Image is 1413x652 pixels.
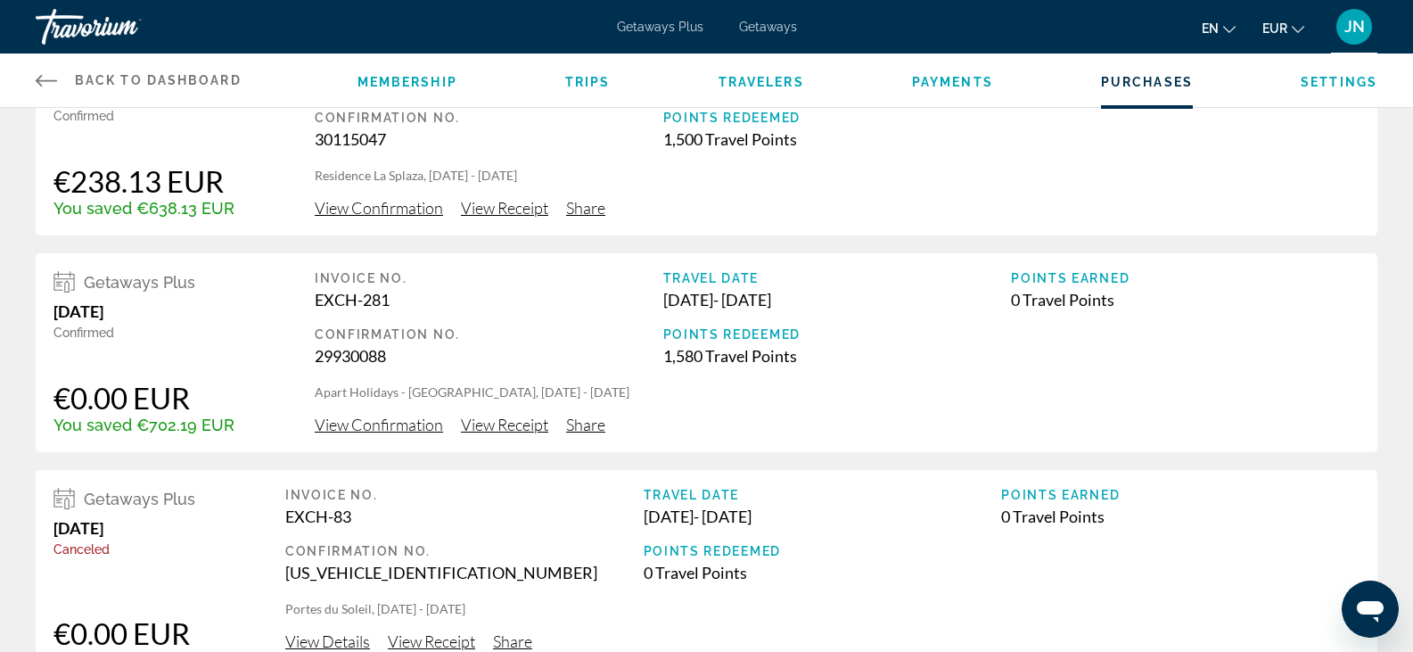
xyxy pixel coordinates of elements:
a: Settings [1301,75,1377,89]
span: Back to Dashboard [75,73,242,87]
div: 1,580 Travel Points [663,346,1012,366]
div: [DATE] [53,301,234,321]
div: Points Earned [1011,271,1360,285]
div: EXCH-281 [315,290,663,309]
div: Invoice No. [315,271,663,285]
span: Share [566,198,605,218]
div: Canceled [53,542,205,557]
span: EUR [1262,21,1287,36]
a: Trips [565,75,611,89]
a: Getaways [739,20,797,34]
div: Confirmed [53,326,234,340]
p: Portes du Soleil, [DATE] - [DATE] [285,600,1360,618]
a: Travelers [719,75,804,89]
div: 0 Travel Points [1011,290,1360,309]
span: en [1202,21,1219,36]
button: Change language [1202,15,1236,41]
a: Getaways Plus [617,20,703,34]
div: [DATE] - [DATE] [644,507,1002,526]
a: Back to Dashboard [36,54,242,107]
div: €238.13 EUR [53,163,234,199]
div: Points Redeemed [663,111,1012,125]
div: €0.00 EUR [53,380,234,416]
div: 1,500 Travel Points [663,129,1012,149]
a: Payments [912,75,993,89]
div: You saved €702.19 EUR [53,416,234,434]
span: Getaways Plus [84,490,195,508]
div: EXCH-83 [285,507,644,526]
span: View Confirmation [315,415,443,434]
span: View Receipt [461,198,548,218]
div: Travel Date [644,488,1002,502]
div: [DATE] - [DATE] [663,290,1012,309]
span: Getaways Plus [84,273,195,292]
a: Travorium [36,4,214,50]
div: Travel Date [663,271,1012,285]
div: Confirmed [53,109,234,123]
p: Apart Holidays - [GEOGRAPHIC_DATA], [DATE] - [DATE] [315,384,1360,401]
span: JN [1344,18,1365,36]
div: Points Redeemed [644,544,1002,558]
div: Confirmation No. [315,327,663,342]
a: Membership [357,75,457,89]
p: Residence La Splaza, [DATE] - [DATE] [315,167,1360,185]
div: Invoice No. [285,488,644,502]
iframe: Bouton de lancement de la fenêtre de messagerie [1342,581,1399,638]
div: 30115047 [315,129,663,149]
div: 29930088 [315,346,663,366]
div: Confirmation No. [315,111,663,125]
a: Purchases [1101,75,1193,89]
div: Points Earned [1001,488,1360,502]
div: Points Redeemed [663,327,1012,342]
div: 0 Travel Points [644,563,1002,582]
div: [DATE] [53,518,205,538]
div: €0.00 EUR [53,615,205,651]
span: View Receipt [461,415,548,434]
span: Share [493,631,532,651]
div: 0 Travel Points [1001,507,1360,526]
button: Change currency [1262,15,1304,41]
div: Confirmation No. [285,544,644,558]
div: [US_VEHICLE_IDENTIFICATION_NUMBER] [285,563,644,582]
span: View Receipt [388,631,475,651]
div: You saved €638.13 EUR [53,199,234,218]
span: Share [566,415,605,434]
span: View Confirmation [315,198,443,218]
span: View Details [285,631,370,651]
button: User Menu [1331,8,1377,45]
